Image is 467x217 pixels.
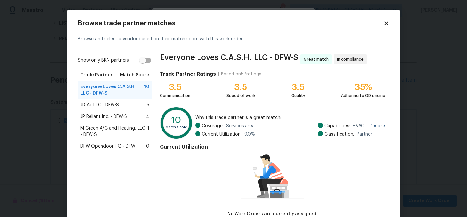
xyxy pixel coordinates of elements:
[195,114,385,121] span: Why this trade partner is a great match:
[147,125,149,138] span: 1
[80,143,135,150] span: DFW Opendoor HQ - DFW
[226,84,255,90] div: 3.5
[291,92,305,99] div: Quality
[221,71,261,77] div: Based on 57 ratings
[357,131,372,138] span: Partner
[171,116,181,125] text: 10
[226,92,255,99] div: Speed of work
[337,56,366,63] span: In compliance
[80,84,144,97] span: Everyone Loves C.A.S.H. LLC - DFW-S
[160,54,298,64] span: Everyone Loves C.A.S.H. LLC - DFW-S
[353,123,385,129] span: HVAC
[80,102,119,108] span: JD Air LLC - DFW-S
[120,72,149,78] span: Match Score
[341,92,385,99] div: Adhering to OD pricing
[80,113,127,120] span: JP Reliant Inc. - DFW-S
[80,125,147,138] span: M Green A/C and Heating, LLC - DFW-S
[146,143,149,150] span: 0
[78,20,383,27] h2: Browse trade partner matches
[160,92,190,99] div: Communication
[291,84,305,90] div: 3.5
[324,131,354,138] span: Classification:
[202,131,242,138] span: Current Utilization:
[78,57,129,64] span: Show only BRN partners
[202,123,223,129] span: Coverage:
[144,84,149,97] span: 10
[341,84,385,90] div: 35%
[80,72,113,78] span: Trade Partner
[78,28,389,50] div: Browse and select a vendor based on their match score with this work order.
[304,56,331,63] span: Great match
[244,131,255,138] span: 0.0 %
[216,71,221,77] div: |
[160,144,385,150] h4: Current Utilization
[367,124,385,128] span: + 1 more
[147,102,149,108] span: 5
[160,84,190,90] div: 3.5
[160,71,216,77] h4: Trade Partner Ratings
[165,125,187,129] text: Match Score
[226,123,255,129] span: Services area
[146,113,149,120] span: 4
[324,123,350,129] span: Capabilities:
